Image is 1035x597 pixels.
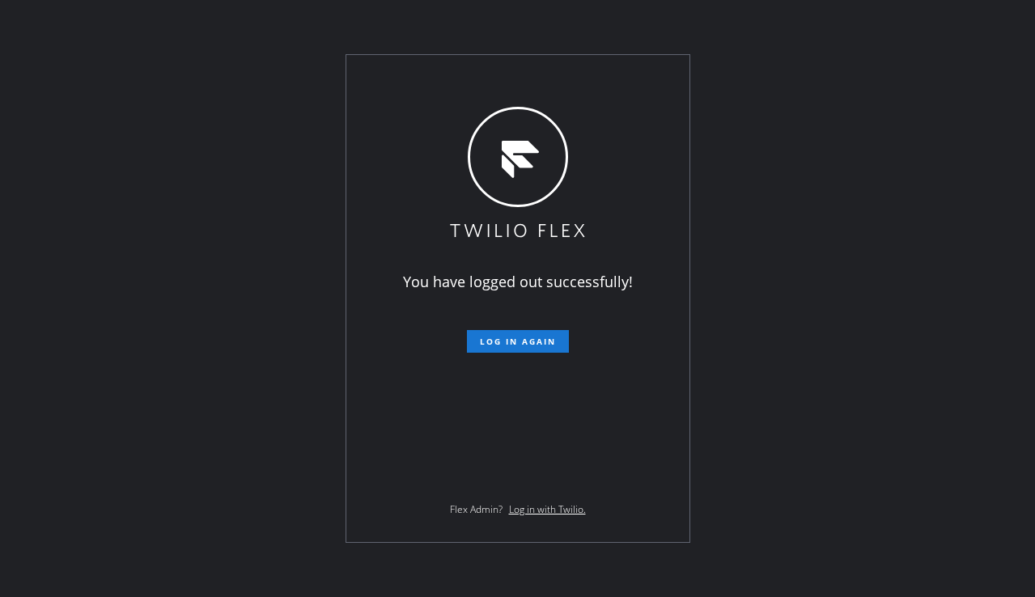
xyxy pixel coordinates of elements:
button: Log in again [467,330,569,353]
span: You have logged out successfully! [403,272,633,291]
span: Log in again [480,336,556,347]
span: Flex Admin? [450,502,503,516]
a: Log in with Twilio. [509,502,586,516]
